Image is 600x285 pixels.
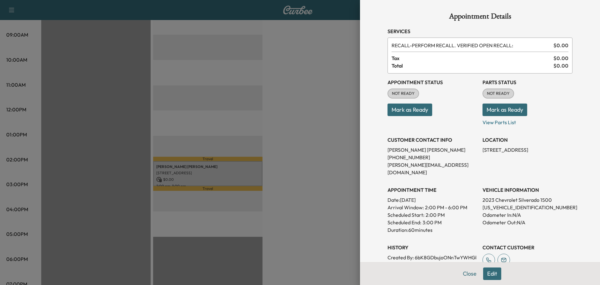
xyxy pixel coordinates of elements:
p: [US_VEHICLE_IDENTIFICATION_NUMBER] [482,204,572,211]
p: View Parts List [482,116,572,126]
p: Scheduled Start: [387,211,424,219]
h1: Appointment Details [387,13,572,23]
span: $ 0.00 [553,62,568,69]
p: Duration: 60 minutes [387,226,477,234]
h3: CUSTOMER CONTACT INFO [387,136,477,144]
button: Mark as Ready [482,104,527,116]
span: PERFORM RECALL. VERIFIED OPEN RECALL: [392,42,551,49]
p: Odometer In: N/A [482,211,572,219]
p: 3:00 PM [422,219,442,226]
h3: Appointment Status [387,79,477,86]
h3: LOCATION [482,136,572,144]
h3: Services [387,28,572,35]
p: Created By : 6bK8GDbujoONnTwYWHGl [387,254,477,261]
p: Created At : [DATE] 1:27:59 PM [387,261,477,269]
h3: APPOINTMENT TIME [387,186,477,194]
button: Edit [483,267,501,280]
span: Tax [392,54,553,62]
p: [PERSON_NAME][EMAIL_ADDRESS][DOMAIN_NAME] [387,161,477,176]
span: $ 0.00 [553,54,568,62]
p: [PHONE_NUMBER] [387,154,477,161]
span: NOT READY [388,90,418,97]
span: Total [392,62,553,69]
p: [PERSON_NAME] [PERSON_NAME] [387,146,477,154]
button: Mark as Ready [387,104,432,116]
p: Date: [DATE] [387,196,477,204]
p: 2023 Chevrolet Silverado 1500 [482,196,572,204]
p: Scheduled End: [387,219,421,226]
h3: Parts Status [482,79,572,86]
h3: VEHICLE INFORMATION [482,186,572,194]
h3: CONTACT CUSTOMER [482,244,572,251]
p: Odometer Out: N/A [482,219,572,226]
p: Arrival Window: [387,204,477,211]
span: $ 0.00 [553,42,568,49]
span: NOT READY [483,90,513,97]
h3: History [387,244,477,251]
span: 2:00 PM - 6:00 PM [425,204,467,211]
p: 2:00 PM [426,211,445,219]
p: [STREET_ADDRESS] [482,146,572,154]
button: Close [459,267,481,280]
